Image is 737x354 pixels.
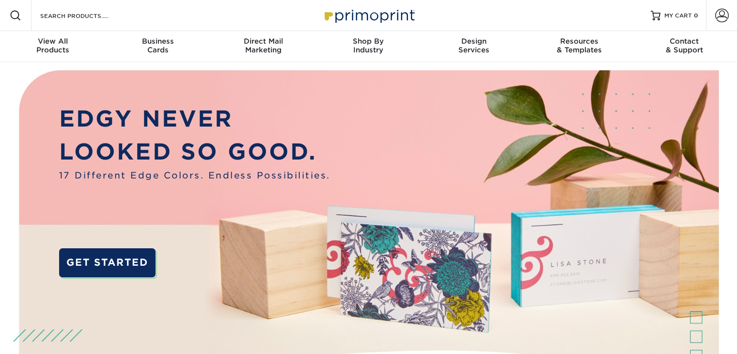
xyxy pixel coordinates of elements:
span: Design [421,37,526,46]
span: 17 Different Edge Colors. Endless Possibilities. [59,169,330,182]
a: Contact& Support [632,31,737,62]
a: DesignServices [421,31,526,62]
span: Contact [632,37,737,46]
p: EDGY NEVER [59,102,330,135]
a: Resources& Templates [526,31,631,62]
img: Primoprint [320,5,417,26]
a: Shop ByIndustry [316,31,421,62]
span: Business [105,37,210,46]
div: & Support [632,37,737,54]
p: LOOKED SO GOOD. [59,135,330,168]
a: BusinessCards [105,31,210,62]
div: Industry [316,37,421,54]
span: Direct Mail [211,37,316,46]
div: Services [421,37,526,54]
span: Resources [526,37,631,46]
div: & Templates [526,37,631,54]
a: GET STARTED [59,248,156,277]
div: Cards [105,37,210,54]
span: 0 [694,12,698,19]
span: Shop By [316,37,421,46]
input: SEARCH PRODUCTS..... [39,10,134,21]
div: Marketing [211,37,316,54]
span: MY CART [664,12,692,20]
a: Direct MailMarketing [211,31,316,62]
